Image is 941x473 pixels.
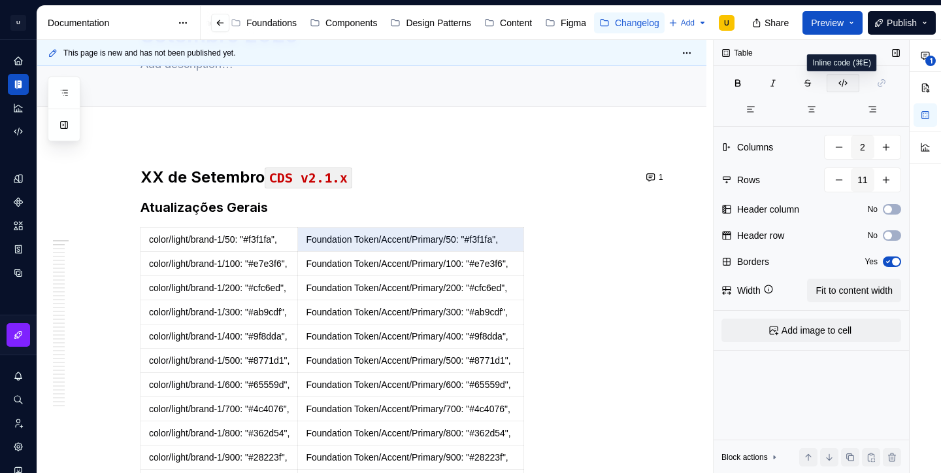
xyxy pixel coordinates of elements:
div: Figma [561,16,586,29]
p: color/light/brand-1/100: "#e7e3f6", [149,257,289,270]
p: color/light/brand-1/400: "#9f8dda", [149,330,289,343]
a: Analytics [8,97,29,118]
code: CDS v2.1.x [265,167,352,188]
p: color/light/brand-1/700: "#4c4076", [149,402,289,415]
p: color/light/brand-1/900: "#28223f", [149,451,289,464]
a: Content [479,12,537,33]
span: This page is new and has not been published yet. [63,48,236,58]
div: Width [737,284,761,297]
a: Assets [8,215,29,236]
span: Add image to cell [782,324,851,337]
button: U [3,9,34,37]
span: Fit to content width [816,284,893,297]
button: Fit to content width [807,279,901,302]
label: No [868,204,878,215]
a: Foundations [225,12,302,33]
a: Home [8,50,29,71]
p: Foundation Token/Accent/Primary/500: "#8771d1", [306,354,516,367]
button: Preview [802,11,863,35]
div: Header column [737,203,799,216]
div: Block actions [721,452,768,463]
div: Components [325,16,377,29]
p: Foundation Token/Accent/Primary/600: "#65559d", [306,378,516,391]
h3: Atualizações Gerais [140,198,635,217]
span: Publish [887,16,917,29]
div: Rows [737,173,760,186]
p: color/light/brand-1/200: "#cfc6ed", [149,281,289,294]
div: Foundations [246,16,297,29]
a: Settings [8,436,29,457]
button: Search ⌘K [8,389,29,410]
label: No [868,230,878,241]
div: Block actions [721,448,780,466]
p: Foundation Token/Accent/Primary/50: "#f3f1fa", [306,233,516,246]
button: Share [746,11,797,35]
a: Design tokens [8,168,29,189]
p: color/light/brand-1/800: "#362d54", [149,427,289,440]
span: 1 [925,56,936,66]
label: Yes [865,256,878,267]
a: Figma [540,12,591,33]
button: Add [665,14,711,32]
p: Foundation Token/Accent/Primary/400: "#9f8dda", [306,330,516,343]
a: Components [8,192,29,213]
div: U [10,15,26,31]
p: Foundation Token/Accent/Primary/900: "#28223f", [306,451,516,464]
p: Foundation Token/Accent/Primary/100: "#e7e3f6", [306,257,516,270]
p: Foundation Token/Accent/Primary/200: "#cfc6ed", [306,281,516,294]
a: Storybook stories [8,239,29,260]
div: Changelog [615,16,659,29]
a: Invite team [8,413,29,434]
a: Changelog [594,12,665,33]
a: Code automation [8,121,29,142]
span: Preview [811,16,844,29]
button: 1 [642,168,669,186]
button: Add image to cell [721,319,901,342]
button: Publish [868,11,936,35]
a: Data sources [8,262,29,283]
div: U [724,18,729,28]
div: Columns [737,141,773,154]
div: Page tree [156,10,610,36]
button: Notifications [8,366,29,387]
p: Foundation Token/Accent/Primary/800: "#362d54", [306,427,516,440]
p: color/light/brand-1/50: "#f3f1fa", [149,233,289,246]
a: Components [305,12,382,33]
a: Design Patterns [385,12,476,33]
p: Foundation Token/Accent/Primary/700: "#4c4076", [306,402,516,415]
div: Documentation [48,16,171,29]
span: 1 [659,172,663,183]
p: color/light/brand-1/500: "#8771d1", [149,354,289,367]
div: Content [500,16,532,29]
a: Documentation [8,74,29,95]
p: color/light/brand-1/300: "#ab9cdf", [149,306,289,319]
div: Borders [737,255,769,268]
p: color/light/brand-1/600: "#65559d", [149,378,289,391]
div: Header row [737,229,784,242]
div: Inline code (⌘E) [807,54,877,71]
p: Foundation Token/Accent/Primary/300: "#ab9cdf", [306,306,516,319]
span: Add [681,18,695,28]
span: Share [765,16,789,29]
strong: XX de Setembro [140,167,265,186]
div: Design Patterns [406,16,471,29]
